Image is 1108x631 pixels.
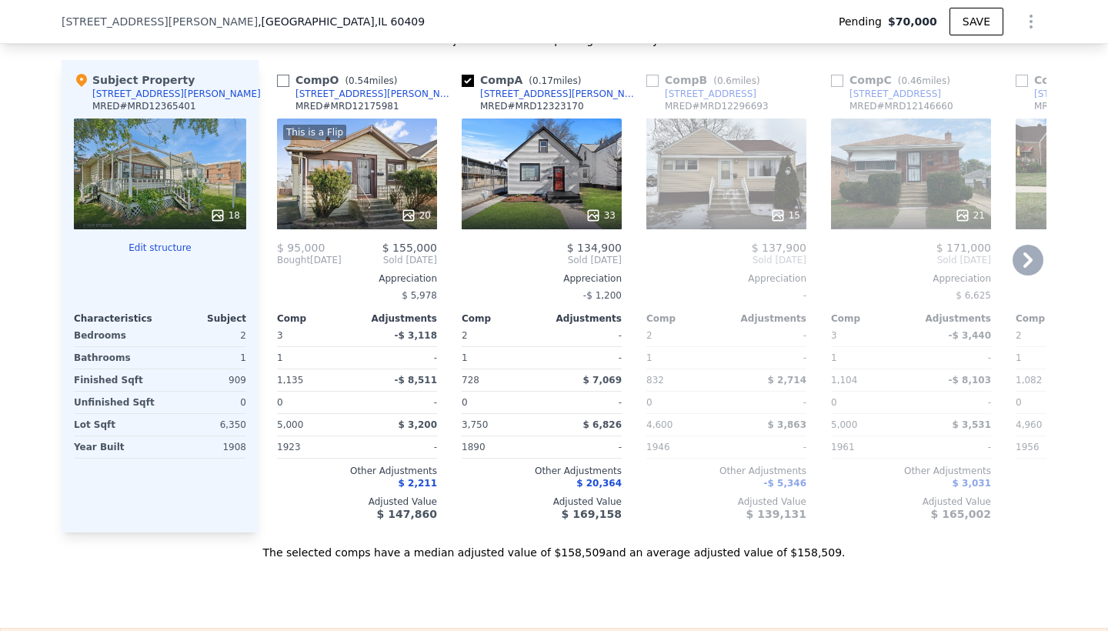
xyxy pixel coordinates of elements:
div: This is a Flip [283,125,346,140]
div: Adjusted Value [462,496,622,508]
div: - [360,347,437,369]
div: 21 [955,208,985,223]
div: 1923 [277,436,354,458]
div: Bathrooms [74,347,157,369]
div: Other Adjustments [646,465,806,477]
span: 0.54 [349,75,369,86]
span: $ 5,978 [402,290,437,301]
span: $ 6,826 [583,419,622,430]
div: Other Adjustments [277,465,437,477]
span: $70,000 [888,14,937,29]
span: 4,600 [646,419,672,430]
div: 18 [210,208,240,223]
div: Subject Property [74,72,195,88]
span: $ 20,364 [576,478,622,489]
span: Bought [277,254,310,266]
span: 1,104 [831,375,857,386]
span: Sold [DATE] [342,254,437,266]
span: -$ 8,103 [949,375,991,386]
div: - [545,436,622,458]
div: Appreciation [646,272,806,285]
div: Adjusted Value [277,496,437,508]
span: $ 134,900 [567,242,622,254]
span: $ 3,531 [953,419,991,430]
span: 0 [646,397,652,408]
a: [STREET_ADDRESS][PERSON_NAME] [277,88,456,100]
span: Pending [839,14,888,29]
div: 2 [163,325,246,346]
div: Adjusted Value [646,496,806,508]
span: $ 137,900 [752,242,806,254]
div: - [914,347,991,369]
span: ( miles) [707,75,766,86]
div: 1961 [831,436,908,458]
div: MRED # MRD12146660 [849,100,953,112]
span: Sold [DATE] [646,254,806,266]
div: - [914,392,991,413]
div: 33 [586,208,616,223]
div: Adjustments [911,312,991,325]
span: 0 [1016,397,1022,408]
div: 1946 [646,436,723,458]
div: Appreciation [462,272,622,285]
a: [STREET_ADDRESS] [646,88,756,100]
div: - [729,347,806,369]
div: [STREET_ADDRESS] [665,88,756,100]
span: , [GEOGRAPHIC_DATA] [258,14,425,29]
span: $ 3,031 [953,478,991,489]
span: $ 169,158 [562,508,622,520]
span: 5,000 [831,419,857,430]
div: Adjustments [542,312,622,325]
span: ( miles) [522,75,587,86]
span: 728 [462,375,479,386]
span: 2 [646,330,652,341]
div: Bedrooms [74,325,157,346]
div: 1 [1016,347,1093,369]
div: 1956 [1016,436,1093,458]
div: 0 [163,392,246,413]
span: -$ 1,200 [583,290,622,301]
div: - [360,436,437,458]
span: $ 7,069 [583,375,622,386]
div: Comp B [646,72,766,88]
span: 3 [831,330,837,341]
div: Other Adjustments [831,465,991,477]
div: Unfinished Sqft [74,392,157,413]
span: Sold [DATE] [462,254,622,266]
span: 2 [1016,330,1022,341]
div: 909 [163,369,246,391]
div: 1 [462,347,539,369]
span: -$ 5,346 [764,478,806,489]
span: $ 2,211 [399,478,437,489]
div: 1 [831,347,908,369]
span: ( miles) [892,75,956,86]
span: 0.46 [901,75,922,86]
span: -$ 8,511 [395,375,437,386]
button: Show Options [1016,6,1046,37]
div: Adjusted Value [831,496,991,508]
span: $ 6,625 [956,290,991,301]
span: 832 [646,375,664,386]
div: Comp [831,312,911,325]
span: ( miles) [339,75,403,86]
span: $ 155,000 [382,242,437,254]
div: [STREET_ADDRESS][PERSON_NAME] [480,88,640,100]
span: 0 [831,397,837,408]
div: - [729,392,806,413]
div: - [729,436,806,458]
span: 2 [462,330,468,341]
div: Characteristics [74,312,160,325]
div: Year Built [74,436,157,458]
div: Lot Sqft [74,414,157,436]
div: MRED # MRD12296693 [665,100,769,112]
span: -$ 3,118 [395,330,437,341]
div: 1 [646,347,723,369]
div: 6,350 [163,414,246,436]
div: Comp [1016,312,1096,325]
div: [STREET_ADDRESS][PERSON_NAME] [92,88,261,100]
div: Appreciation [277,272,437,285]
span: 0 [462,397,468,408]
span: $ 171,000 [936,242,991,254]
div: Other Adjustments [462,465,622,477]
div: - [646,285,806,306]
